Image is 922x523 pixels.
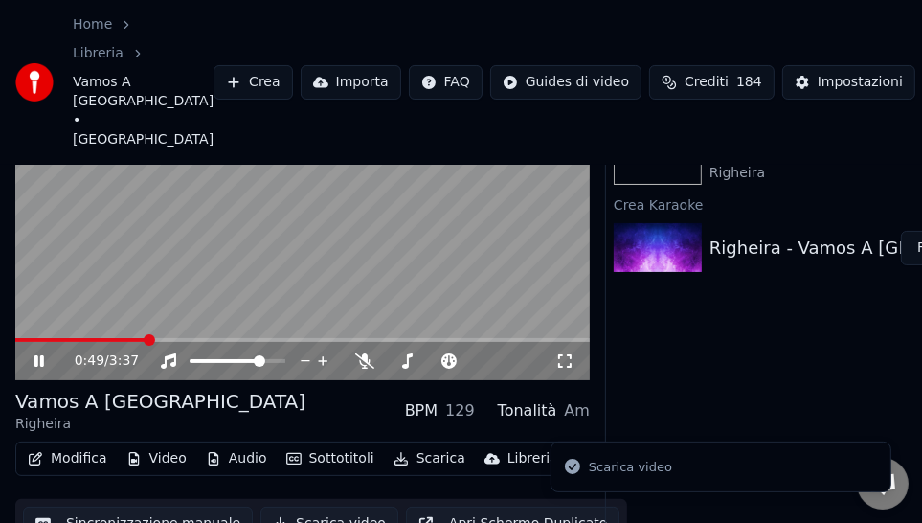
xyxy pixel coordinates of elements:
span: 0:49 [75,352,104,371]
div: / [75,352,121,371]
button: Crediti184 [649,65,775,100]
img: youka [15,63,54,102]
span: Vamos A [GEOGRAPHIC_DATA] • [GEOGRAPHIC_DATA] [73,73,214,149]
button: Sottotitoli [279,445,382,472]
button: Importa [301,65,401,100]
button: Guides di video [490,65,641,100]
button: Scarica [386,445,473,472]
div: Libreria cloud [507,449,598,468]
div: Righeira [15,415,305,434]
div: Am [564,399,590,422]
button: Video [119,445,194,472]
div: Vamos A [GEOGRAPHIC_DATA] [15,388,305,415]
span: 3:37 [109,352,139,371]
div: 129 [445,399,475,422]
button: Modifica [20,445,115,472]
button: Audio [198,445,275,472]
a: Home [73,15,112,34]
button: Crea [214,65,292,100]
button: FAQ [409,65,483,100]
a: Libreria [73,44,124,63]
div: Scarica video [589,458,672,477]
button: Impostazioni [782,65,915,100]
nav: breadcrumb [73,15,214,149]
div: Impostazioni [818,73,903,92]
div: BPM [405,399,438,422]
span: Crediti [685,73,729,92]
span: 184 [736,73,762,92]
div: Tonalità [498,399,557,422]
